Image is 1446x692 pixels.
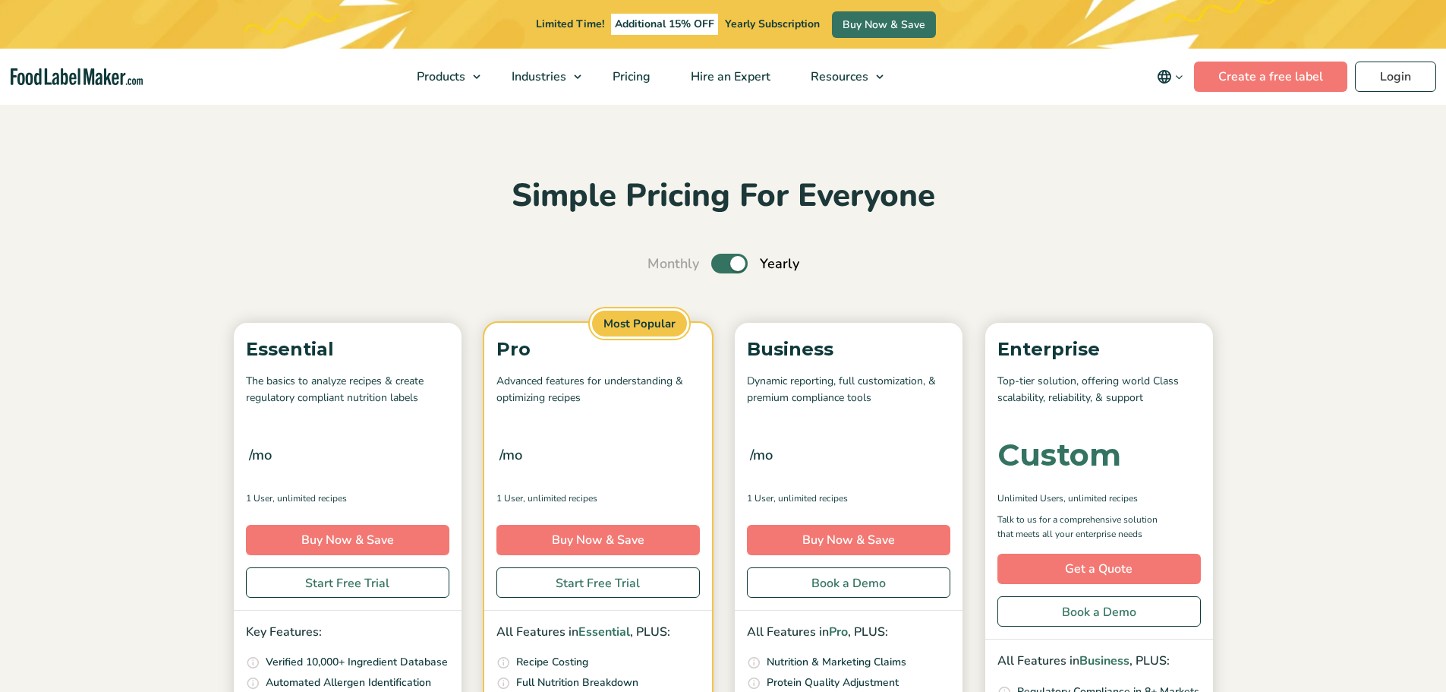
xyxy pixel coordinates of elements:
p: All Features in , PLUS: [747,623,950,643]
p: The basics to analyze recipes & create regulatory compliant nutrition labels [246,373,449,407]
span: Limited Time! [536,17,604,31]
span: /mo [499,444,522,466]
a: Pricing [593,49,667,105]
p: Nutrition & Marketing Claims [767,654,906,671]
p: Essential [246,335,449,364]
a: Hire an Expert [671,49,787,105]
span: Unlimited Users [997,491,1063,505]
a: Products [397,49,488,105]
a: Get a Quote [997,554,1201,584]
span: Monthly [647,254,699,274]
span: /mo [249,444,272,466]
a: Book a Demo [747,567,950,598]
p: Pro [496,335,700,364]
span: Pricing [608,68,652,85]
span: , Unlimited Recipes [1063,491,1138,505]
p: All Features in , PLUS: [997,652,1201,671]
span: , Unlimited Recipes [773,491,848,505]
a: Start Free Trial [246,567,449,598]
span: 1 User [747,491,773,505]
span: Industries [507,68,568,85]
p: Dynamic reporting, full customization, & premium compliance tools [747,373,950,407]
div: Custom [997,440,1121,470]
p: Talk to us for a comprehensive solution that meets all your enterprise needs [997,513,1172,542]
p: All Features in , PLUS: [496,623,700,643]
span: , Unlimited Recipes [273,491,347,505]
a: Create a free label [1194,62,1347,92]
span: Additional 15% OFF [611,14,718,35]
a: Login [1355,62,1436,92]
span: Products [412,68,467,85]
p: Top-tier solution, offering world Class scalability, reliability, & support [997,373,1201,407]
p: Full Nutrition Breakdown [516,675,638,691]
span: Most Popular [590,308,689,340]
a: Buy Now & Save [246,525,449,555]
a: Resources [791,49,891,105]
p: Advanced features for understanding & optimizing recipes [496,373,700,407]
span: Essential [578,624,630,640]
a: Industries [492,49,589,105]
h2: Simple Pricing For Everyone [226,175,1221,217]
p: Automated Allergen Identification [266,675,431,691]
p: Business [747,335,950,364]
a: Start Free Trial [496,567,700,598]
p: Enterprise [997,335,1201,364]
a: Book a Demo [997,596,1201,627]
p: Protein Quality Adjustment [767,675,899,691]
label: Toggle [711,254,748,273]
p: Recipe Costing [516,654,588,671]
span: 1 User [246,491,273,505]
p: Verified 10,000+ Ingredient Database [266,654,448,671]
span: Resources [806,68,870,85]
p: Key Features: [246,623,449,643]
span: Yearly [760,254,799,274]
a: Buy Now & Save [832,11,936,38]
a: Buy Now & Save [747,525,950,555]
span: /mo [750,444,773,466]
span: , Unlimited Recipes [523,491,597,505]
span: Yearly Subscription [725,17,820,31]
span: Hire an Expert [686,68,772,85]
a: Buy Now & Save [496,525,700,555]
span: 1 User [496,491,523,505]
span: Business [1079,653,1129,669]
span: Pro [829,624,848,640]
